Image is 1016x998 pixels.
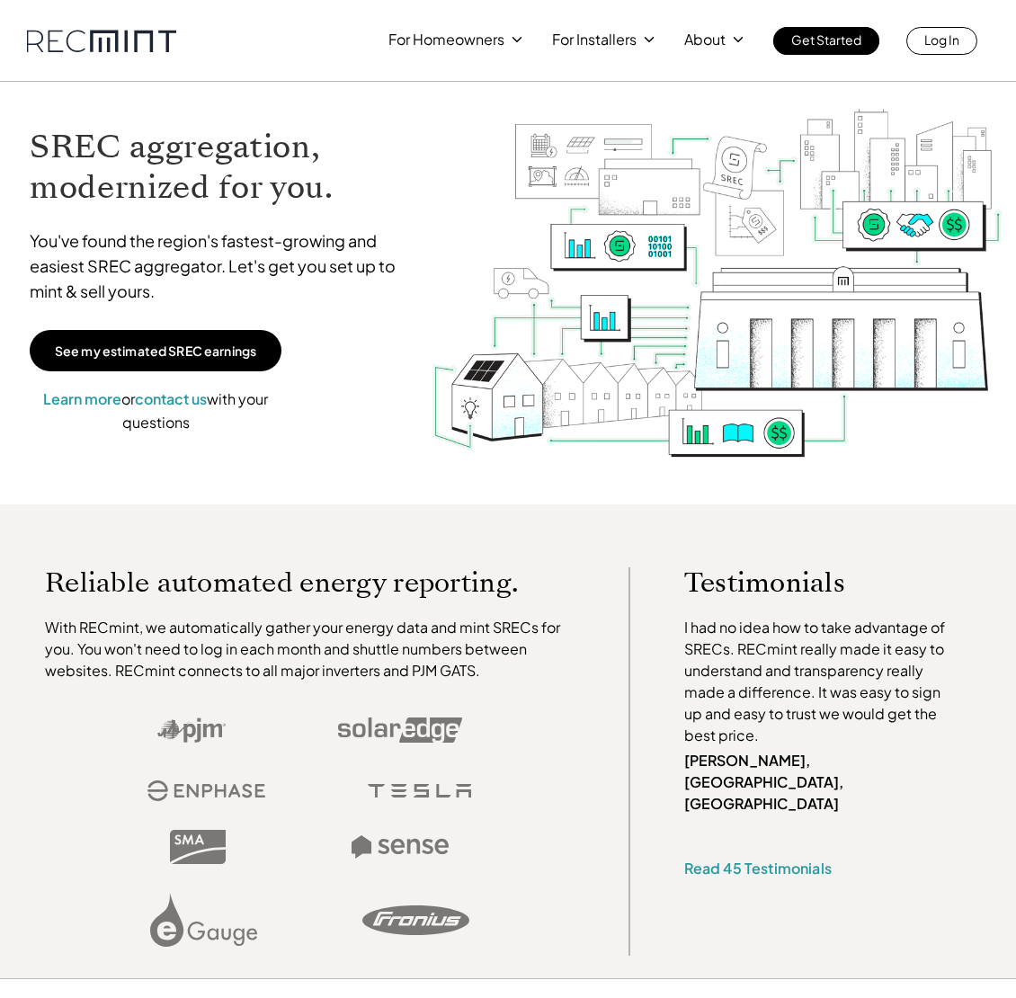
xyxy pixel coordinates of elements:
[773,27,879,55] a: Get Started
[684,750,949,815] p: [PERSON_NAME], [GEOGRAPHIC_DATA], [GEOGRAPHIC_DATA]
[45,567,575,599] p: Reliable automated energy reporting.
[684,567,949,599] p: Testimonials
[135,389,207,408] a: contact us
[791,27,861,52] p: Get Started
[388,27,504,52] p: For Homeowners
[30,127,413,208] h1: SREC aggregation, modernized for you.
[906,27,977,55] a: Log In
[43,389,121,408] a: Learn more
[30,388,281,433] p: or with your questions
[431,58,1004,520] img: RECmint value cycle
[30,330,281,371] a: See my estimated SREC earnings
[55,343,256,359] p: See my estimated SREC earnings
[552,27,637,52] p: For Installers
[684,27,726,52] p: About
[684,617,949,746] p: I had no idea how to take advantage of SRECs. RECmint really made it easy to understand and trans...
[924,27,959,52] p: Log In
[30,228,413,304] p: You've found the region's fastest-growing and easiest SREC aggregator. Let's get you set up to mi...
[684,859,832,878] a: Read 45 Testimonials
[45,617,575,682] p: With RECmint, we automatically gather your energy data and mint SRECs for you. You won't need to ...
